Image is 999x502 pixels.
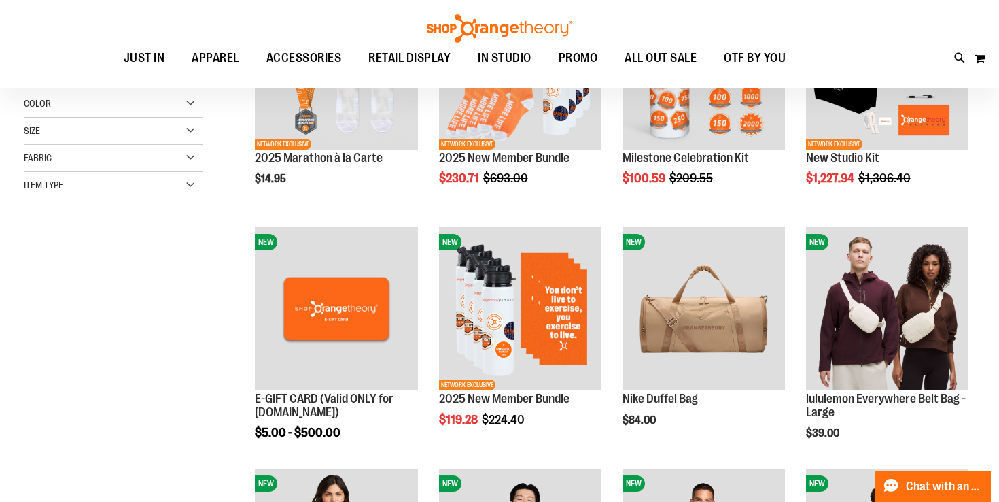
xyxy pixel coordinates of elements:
[623,475,645,492] span: NEW
[906,480,983,493] span: Chat with an Expert
[806,151,879,165] a: New Studio Kit
[439,227,601,392] a: 2025 New Member BundleNEWNETWORK EXCLUSIVE
[432,220,608,461] div: product
[255,139,311,150] span: NETWORK EXCLUSIVE
[439,171,481,185] span: $230.71
[439,139,495,150] span: NETWORK EXCLUSIVE
[255,475,277,492] span: NEW
[616,220,792,461] div: product
[806,234,828,250] span: NEW
[623,227,785,392] a: Nike Duffel BagNEW
[806,392,966,419] a: lululemon Everywhere Belt Bag - Large
[559,43,598,73] span: PROMO
[255,392,393,419] a: E-GIFT CARD (Valid ONLY for [DOMAIN_NAME])
[483,171,530,185] span: $693.00
[439,234,461,250] span: NEW
[266,43,342,73] span: ACCESSORIES
[623,171,667,185] span: $100.59
[425,14,574,43] img: Shop Orangetheory
[255,173,288,185] span: $14.95
[806,227,968,390] img: lululemon Everywhere Belt Bag - Large
[255,227,417,392] a: E-GIFT CARD (Valid ONLY for ShopOrangetheory.com)NEW
[806,475,828,492] span: NEW
[669,171,715,185] span: $209.55
[482,413,527,426] span: $224.40
[255,227,417,390] img: E-GIFT CARD (Valid ONLY for ShopOrangetheory.com)
[439,227,601,390] img: 2025 New Member Bundle
[192,43,239,73] span: APPAREL
[248,220,424,474] div: product
[255,426,340,439] span: $5.00 - $500.00
[806,139,862,150] span: NETWORK EXCLUSIVE
[623,392,698,405] a: Nike Duffel Bag
[799,220,975,474] div: product
[858,171,913,185] span: $1,306.40
[24,152,52,163] span: Fabric
[724,43,786,73] span: OTF BY YOU
[439,392,569,405] a: 2025 New Member Bundle
[806,171,856,185] span: $1,227.94
[24,180,63,190] span: Item Type
[623,234,645,250] span: NEW
[24,125,40,136] span: Size
[623,227,785,390] img: Nike Duffel Bag
[623,151,749,165] a: Milestone Celebration Kit
[368,43,451,73] span: RETAIL DISPLAY
[24,98,51,109] span: Color
[478,43,531,73] span: IN STUDIO
[255,234,277,250] span: NEW
[623,414,658,426] span: $84.00
[255,151,383,165] a: 2025 Marathon à la Carte
[439,380,495,390] span: NETWORK EXCLUSIVE
[124,43,165,73] span: JUST IN
[806,227,968,392] a: lululemon Everywhere Belt Bag - LargeNEW
[625,43,697,73] span: ALL OUT SALE
[439,475,461,492] span: NEW
[439,151,569,165] a: 2025 New Member Bundle
[439,413,480,426] span: $119.28
[875,471,992,502] button: Chat with an Expert
[806,427,841,439] span: $39.00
